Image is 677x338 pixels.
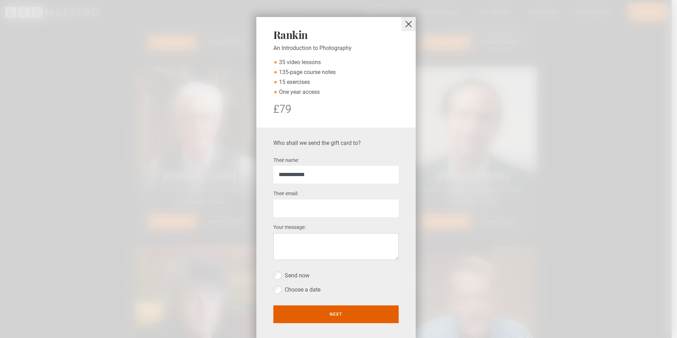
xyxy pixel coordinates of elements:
button: close [402,17,416,31]
h3: Rankin [273,28,399,41]
li: 35 video lessons [273,58,399,67]
p: Who shall we send the gift card to? [273,139,399,147]
p: An Introduction to Photography [273,44,399,52]
div: £79 [273,102,399,116]
button: Next [273,305,399,323]
label: Choose a date [280,286,320,294]
li: 15 exercises [273,78,399,86]
label: Their name: [273,156,299,165]
li: 135-page course notes [273,68,399,77]
li: One year access [273,88,399,96]
label: Your message: [273,223,306,232]
label: Send now [280,271,309,280]
label: Their email: [273,190,298,198]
